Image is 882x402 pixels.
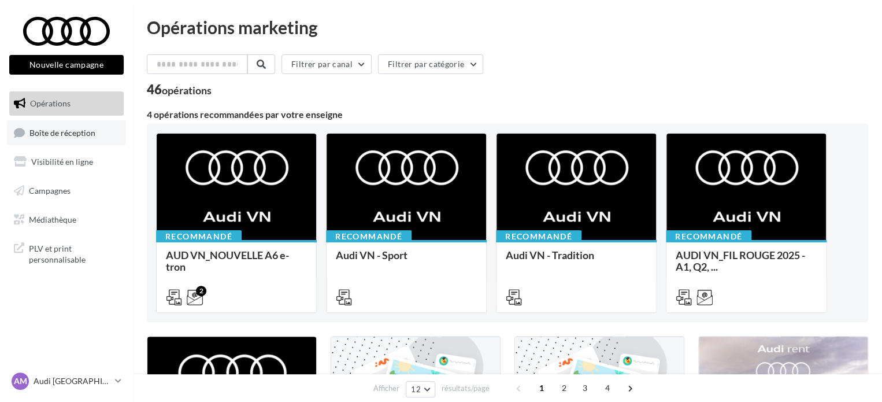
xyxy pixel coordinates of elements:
button: Filtrer par canal [281,54,372,74]
span: Boîte de réception [29,127,95,137]
a: Campagnes [7,179,126,203]
a: Boîte de réception [7,120,126,145]
a: Médiathèque [7,208,126,232]
div: 46 [147,83,212,96]
a: AM Audi [GEOGRAPHIC_DATA] [9,370,124,392]
span: Audi VN - Sport [336,249,407,261]
button: 12 [406,381,435,397]
div: 2 [196,286,206,296]
div: opérations [162,85,212,95]
span: 12 [411,385,421,394]
a: PLV et print personnalisable [7,236,126,270]
span: Visibilité en ligne [31,157,93,167]
span: Médiathèque [29,214,76,224]
span: AUDI VN_FIL ROUGE 2025 - A1, Q2, ... [676,249,805,273]
div: Opérations marketing [147,19,868,36]
button: Filtrer par catégorie [378,54,483,74]
span: Audi VN - Tradition [506,249,594,261]
span: 4 [598,379,617,397]
span: 2 [555,379,573,397]
span: Afficher [373,383,399,394]
div: Recommandé [156,230,242,243]
span: Opérations [30,98,71,108]
span: résultats/page [442,383,490,394]
span: 1 [532,379,551,397]
button: Nouvelle campagne [9,55,124,75]
span: AM [14,375,27,387]
div: Recommandé [496,230,581,243]
span: Campagnes [29,186,71,196]
div: Recommandé [666,230,751,243]
a: Visibilité en ligne [7,150,126,174]
div: 4 opérations recommandées par votre enseigne [147,110,868,119]
span: 3 [576,379,594,397]
span: AUD VN_NOUVELLE A6 e-tron [166,249,289,273]
div: Recommandé [326,230,412,243]
p: Audi [GEOGRAPHIC_DATA] [34,375,110,387]
a: Opérations [7,91,126,116]
span: PLV et print personnalisable [29,241,119,265]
